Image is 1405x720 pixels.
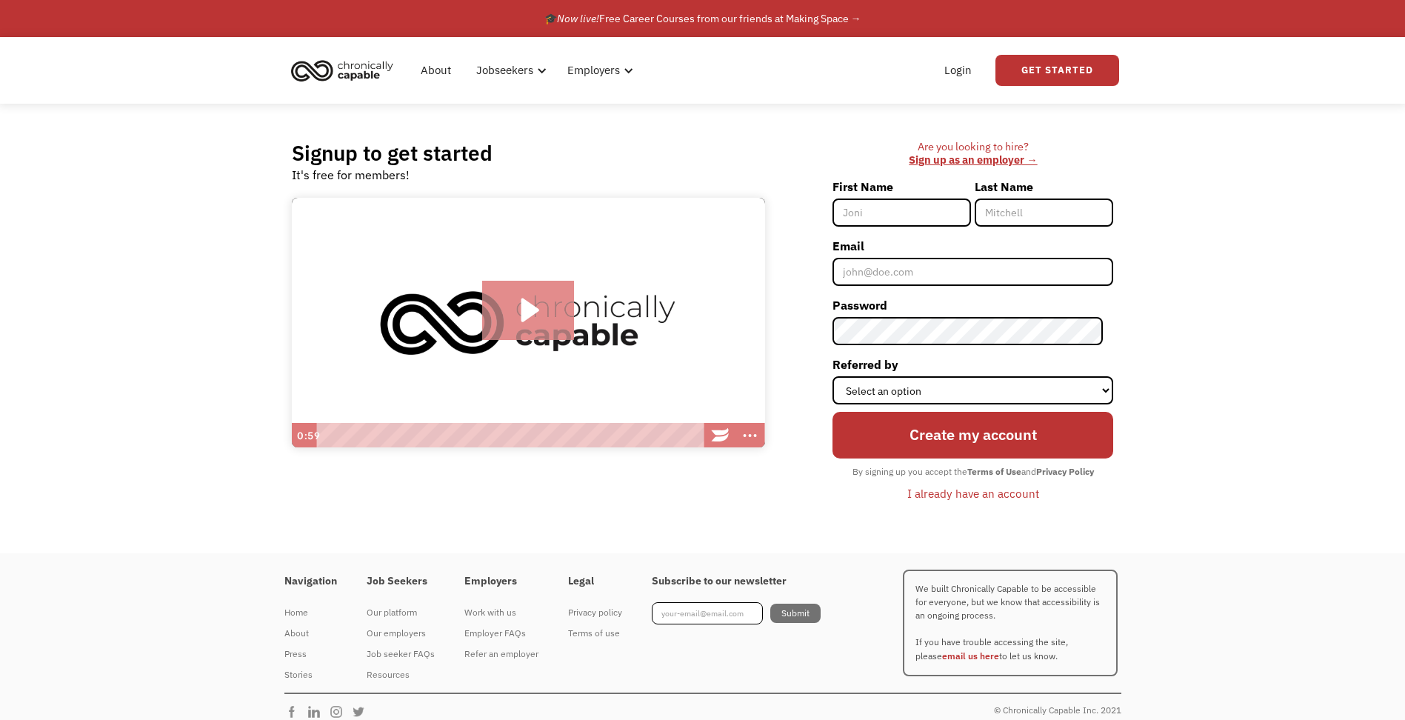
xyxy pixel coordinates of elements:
a: I already have an account [896,481,1050,506]
a: Work with us [464,602,538,623]
h2: Signup to get started [292,140,493,166]
input: Mitchell [975,199,1113,227]
h4: Legal [568,575,622,588]
h4: Job Seekers [367,575,435,588]
input: john@doe.com [832,258,1113,286]
a: Wistia Logo -- Learn More [706,423,735,448]
h4: Navigation [284,575,337,588]
div: Stories [284,666,337,684]
input: Submit [770,604,821,623]
div: Terms of use [568,624,622,642]
div: Employers [558,47,638,94]
div: Jobseekers [467,47,551,94]
a: Resources [367,664,435,685]
div: Our employers [367,624,435,642]
img: Chronically Capable Instagram Page [329,704,351,719]
img: Chronically Capable Linkedin Page [307,704,329,719]
label: Email [832,234,1113,258]
strong: Privacy Policy [1036,466,1094,477]
button: Play Video: Introducing Chronically Capable [482,281,575,340]
p: We built Chronically Capable to be accessible for everyone, but we know that accessibility is an ... [903,570,1118,676]
form: Footer Newsletter [652,602,821,624]
div: Work with us [464,604,538,621]
img: Chronically Capable Twitter Page [351,704,373,719]
a: Our employers [367,623,435,644]
a: About [412,47,460,94]
form: Member-Signup-Form [832,175,1113,506]
img: Chronically Capable logo [287,54,398,87]
a: Employer FAQs [464,623,538,644]
h4: Employers [464,575,538,588]
input: Joni [832,199,971,227]
label: Last Name [975,175,1113,199]
a: About [284,623,337,644]
label: Password [832,293,1113,317]
a: Terms of use [568,623,622,644]
a: Sign up as an employer → [909,153,1037,167]
label: First Name [832,175,971,199]
a: Home [284,602,337,623]
div: By signing up you accept the and [845,462,1101,481]
div: 🎓 Free Career Courses from our friends at Making Space → [544,10,861,27]
a: Press [284,644,337,664]
div: Are you looking to hire? ‍ [832,140,1113,167]
label: Referred by [832,353,1113,376]
div: Job seeker FAQs [367,645,435,663]
div: Employer FAQs [464,624,538,642]
em: Now live! [557,12,599,25]
div: © Chronically Capable Inc. 2021 [994,701,1121,719]
img: Chronically Capable Facebook Page [284,704,307,719]
div: Jobseekers [476,61,533,79]
a: Login [935,47,981,94]
div: Privacy policy [568,604,622,621]
a: home [287,54,404,87]
a: Refer an employer [464,644,538,664]
div: Resources [367,666,435,684]
div: Employers [567,61,620,79]
a: Get Started [995,55,1119,86]
h4: Subscribe to our newsletter [652,575,821,588]
div: It's free for members! [292,166,410,184]
a: Job seeker FAQs [367,644,435,664]
div: Refer an employer [464,645,538,663]
div: About [284,624,337,642]
a: email us here [942,650,999,661]
button: Show more buttons [735,423,765,448]
div: Our platform [367,604,435,621]
div: Playbar [324,423,698,448]
div: I already have an account [907,484,1039,502]
div: Press [284,645,337,663]
a: Stories [284,664,337,685]
a: Privacy policy [568,602,622,623]
input: Create my account [832,412,1113,459]
strong: Terms of Use [967,466,1021,477]
img: Introducing Chronically Capable [292,198,765,448]
a: Our platform [367,602,435,623]
input: your-email@email.com [652,602,763,624]
div: Home [284,604,337,621]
